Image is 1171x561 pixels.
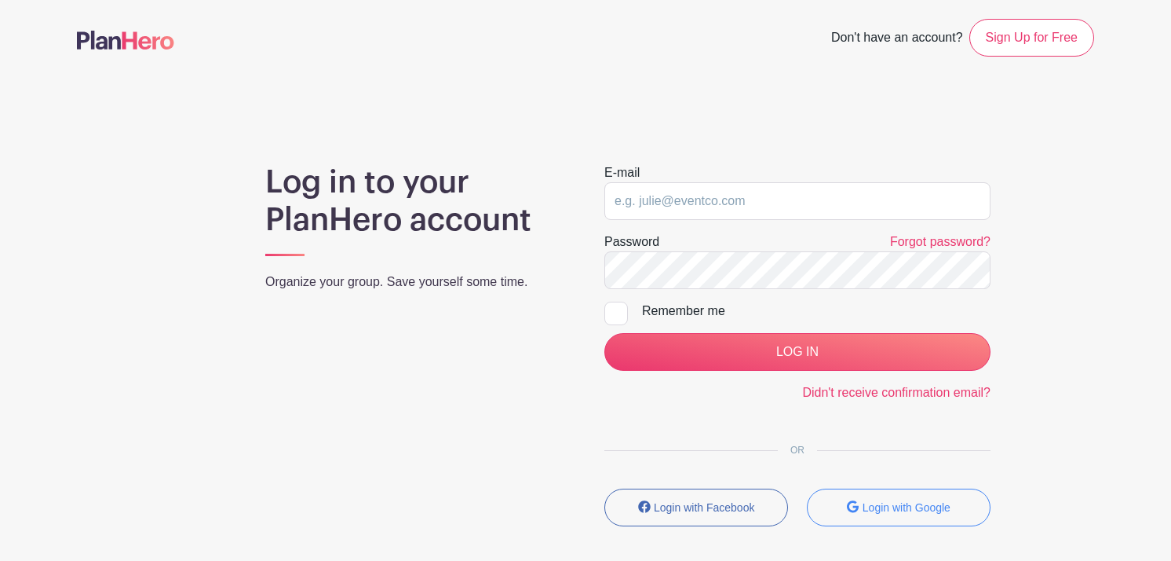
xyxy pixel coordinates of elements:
[802,386,990,399] a: Didn't receive confirmation email?
[890,235,990,248] a: Forgot password?
[604,333,990,371] input: LOG IN
[604,182,990,220] input: e.g. julie@eventco.com
[807,489,990,526] button: Login with Google
[642,302,990,321] div: Remember me
[604,489,788,526] button: Login with Facebook
[265,273,567,291] p: Organize your group. Save yourself some time.
[778,445,817,456] span: OR
[969,19,1094,57] a: Sign Up for Free
[604,163,640,182] label: E-mail
[654,501,754,514] small: Login with Facebook
[77,31,174,49] img: logo-507f7623f17ff9eddc593b1ce0a138ce2505c220e1c5a4e2b4648c50719b7d32.svg
[831,22,963,57] span: Don't have an account?
[604,233,659,251] label: Password
[863,501,950,514] small: Login with Google
[265,163,567,239] h1: Log in to your PlanHero account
